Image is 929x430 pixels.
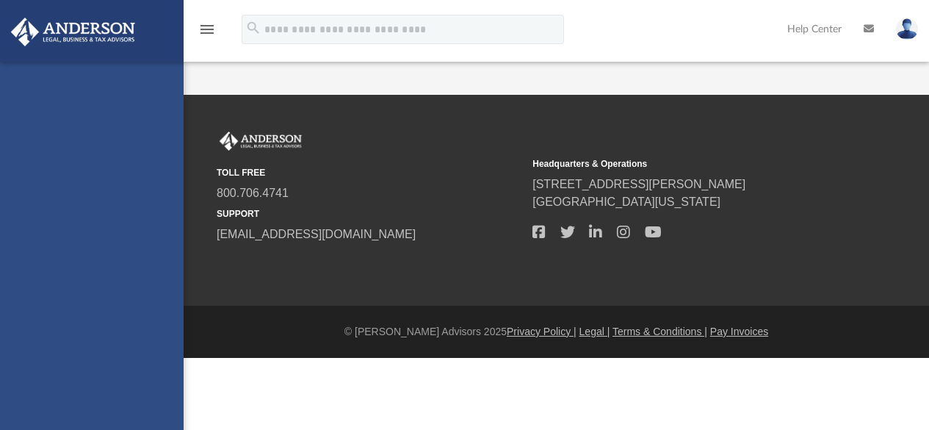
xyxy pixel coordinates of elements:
[612,326,707,337] a: Terms & Conditions |
[532,196,720,208] a: [GEOGRAPHIC_DATA][US_STATE]
[710,326,768,337] a: Pay Invoices
[532,178,745,190] a: [STREET_ADDRESS][PERSON_NAME]
[217,132,305,151] img: Anderson Advisors Platinum Portal
[7,18,140,46] img: Anderson Advisors Platinum Portal
[184,324,929,340] div: © [PERSON_NAME] Advisors 2025
[217,187,289,199] a: 800.706.4741
[896,18,918,40] img: User Pic
[507,326,576,337] a: Privacy Policy |
[532,157,838,171] small: Headquarters & Operations
[579,326,610,337] a: Legal |
[198,21,216,38] i: menu
[217,228,416,240] a: [EMAIL_ADDRESS][DOMAIN_NAME]
[245,20,261,36] i: search
[198,28,216,38] a: menu
[217,207,522,221] small: SUPPORT
[217,166,522,179] small: TOLL FREE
